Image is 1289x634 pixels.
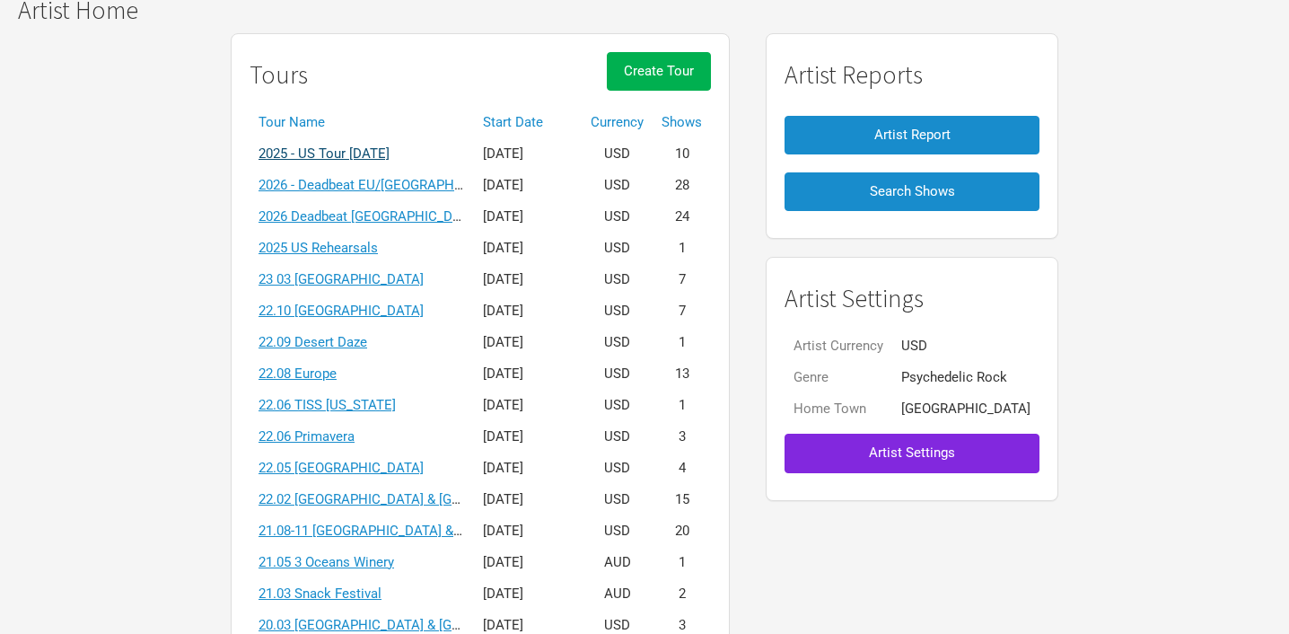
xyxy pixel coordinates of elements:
h1: Artist Reports [785,61,1039,89]
a: 22.06 TISS [US_STATE] [259,397,396,413]
td: USD [582,170,653,201]
a: 2025 US Rehearsals [259,240,378,256]
span: Artist Settings [869,445,955,461]
td: USD [892,330,1039,362]
th: Shows [653,107,711,138]
a: 20.03 [GEOGRAPHIC_DATA] & [GEOGRAPHIC_DATA] [259,617,568,633]
td: [DATE] [474,295,582,327]
td: USD [582,453,653,484]
td: [DATE] [474,201,582,233]
td: 13 [653,358,711,390]
td: 2 [653,578,711,610]
a: 2025 - US Tour [DATE] [259,145,390,162]
a: 21.08-11 [GEOGRAPHIC_DATA] & [GEOGRAPHIC_DATA] [259,523,586,539]
td: 4 [653,453,711,484]
td: 7 [653,295,711,327]
td: 1 [653,327,711,358]
td: [GEOGRAPHIC_DATA] [892,393,1039,425]
td: USD [582,515,653,547]
td: [DATE] [474,484,582,515]
td: 1 [653,547,711,578]
td: AUD [582,578,653,610]
td: 24 [653,201,711,233]
td: [DATE] [474,421,582,453]
td: USD [582,264,653,295]
td: USD [582,327,653,358]
a: 2026 - Deadbeat EU/[GEOGRAPHIC_DATA] [DATE] [259,177,554,193]
span: Create Tour [624,63,694,79]
a: 21.03 Snack Festival [259,586,381,602]
td: 7 [653,264,711,295]
th: Tour Name [250,107,474,138]
td: 3 [653,421,711,453]
td: Home Town [785,393,892,425]
a: Artist Settings [785,425,1039,481]
a: Create Tour [607,52,711,107]
td: 15 [653,484,711,515]
a: 2026 Deadbeat [GEOGRAPHIC_DATA] & [GEOGRAPHIC_DATA] Summer [259,208,679,225]
td: [DATE] [474,515,582,547]
td: 28 [653,170,711,201]
span: Search Shows [870,183,955,199]
td: USD [582,484,653,515]
td: USD [582,390,653,421]
td: Psychedelic Rock [892,362,1039,393]
a: 22.09 Desert Daze [259,334,367,350]
td: 10 [653,138,711,170]
td: USD [582,138,653,170]
button: Artist Settings [785,434,1039,472]
button: Artist Report [785,116,1039,154]
th: Start Date [474,107,582,138]
h1: Artist Settings [785,285,1039,313]
a: 22.05 [GEOGRAPHIC_DATA] [259,460,424,476]
h1: Tours [250,61,308,89]
td: [DATE] [474,358,582,390]
td: [DATE] [474,390,582,421]
td: AUD [582,547,653,578]
td: USD [582,201,653,233]
th: Currency [582,107,653,138]
td: [DATE] [474,138,582,170]
td: USD [582,358,653,390]
td: [DATE] [474,327,582,358]
td: 1 [653,390,711,421]
td: [DATE] [474,547,582,578]
a: 22.02 [GEOGRAPHIC_DATA] & [GEOGRAPHIC_DATA] [259,491,568,507]
a: 22.10 [GEOGRAPHIC_DATA] [259,303,424,319]
td: Artist Currency [785,330,892,362]
td: USD [582,295,653,327]
td: 20 [653,515,711,547]
td: [DATE] [474,578,582,610]
td: [DATE] [474,233,582,264]
td: [DATE] [474,264,582,295]
a: 21.05 3 Oceans Winery [259,554,394,570]
a: 22.08 Europe [259,365,337,382]
a: 22.06 Primavera [259,428,355,445]
td: USD [582,233,653,264]
button: Create Tour [607,52,711,91]
a: Search Shows [785,163,1039,220]
td: Genre [785,362,892,393]
a: 23 03 [GEOGRAPHIC_DATA] [259,271,424,287]
td: USD [582,421,653,453]
td: [DATE] [474,170,582,201]
a: Artist Report [785,107,1039,163]
span: Artist Report [874,127,951,143]
td: [DATE] [474,453,582,484]
button: Search Shows [785,172,1039,211]
td: 1 [653,233,711,264]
